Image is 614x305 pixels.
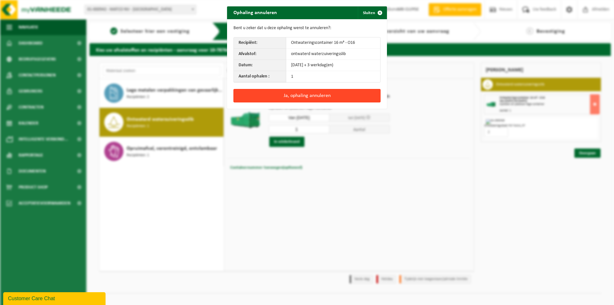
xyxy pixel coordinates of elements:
td: [DATE] + 3 werkdag(en) [286,60,380,71]
button: Ja, ophaling annuleren [233,89,381,102]
button: Sluiten [358,6,386,19]
th: Aantal ophalen : [234,71,286,82]
td: Ontwateringscontainer 16 m³ - O16 [286,37,380,49]
p: Bent u zeker dat u deze ophaling wenst te annuleren?: [233,26,381,31]
td: 1 [286,71,380,82]
th: Datum: [234,60,286,71]
h2: Ophaling annuleren [227,6,283,19]
th: Afvalstof: [234,49,286,60]
iframe: chat widget [3,291,107,305]
td: ontwaterd waterzuiveringsslib [286,49,380,60]
th: Recipiënt: [234,37,286,49]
